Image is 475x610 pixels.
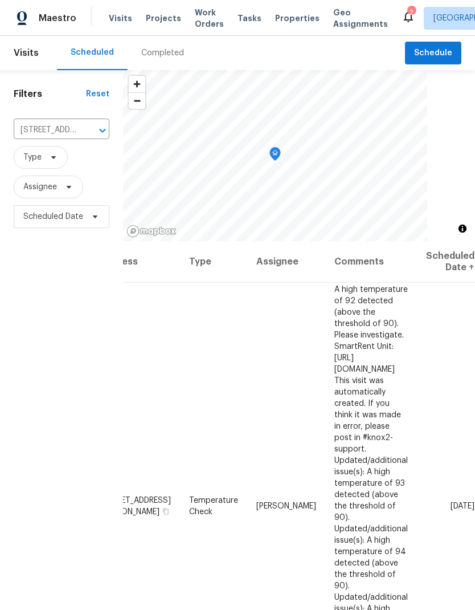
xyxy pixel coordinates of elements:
span: Assignee [23,181,57,193]
span: [DATE] [451,502,474,510]
span: Projects [146,13,181,24]
span: Tasks [237,14,261,22]
span: [STREET_ADDRESS][PERSON_NAME] [100,496,171,515]
th: Address [99,241,180,283]
h1: Filters [14,88,86,100]
div: Reset [86,88,109,100]
div: Map marker [269,147,281,165]
button: Zoom in [129,76,145,92]
button: Toggle attribution [456,222,469,235]
div: 2 [407,7,415,18]
a: Mapbox homepage [126,225,177,238]
canvas: Map [123,70,427,241]
span: Type [23,152,42,163]
th: Comments [325,241,417,283]
span: Temperature Check [189,496,238,515]
span: [PERSON_NAME] [256,502,316,510]
div: Scheduled [71,47,114,58]
span: Schedule [414,46,452,60]
button: Zoom out [129,92,145,109]
th: Scheduled Date ↑ [417,241,475,283]
div: Completed [141,47,184,59]
button: Copy Address [161,506,171,516]
span: Geo Assignments [333,7,388,30]
span: Properties [275,13,320,24]
span: Maestro [39,13,76,24]
span: Visits [14,40,39,66]
span: Visits [109,13,132,24]
input: Search for an address... [14,121,77,139]
span: Scheduled Date [23,211,83,222]
span: Work Orders [195,7,224,30]
th: Assignee [247,241,325,283]
span: Toggle attribution [459,222,466,235]
button: Schedule [405,42,461,65]
button: Open [95,123,110,139]
th: Type [180,241,247,283]
span: Zoom out [129,93,145,109]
